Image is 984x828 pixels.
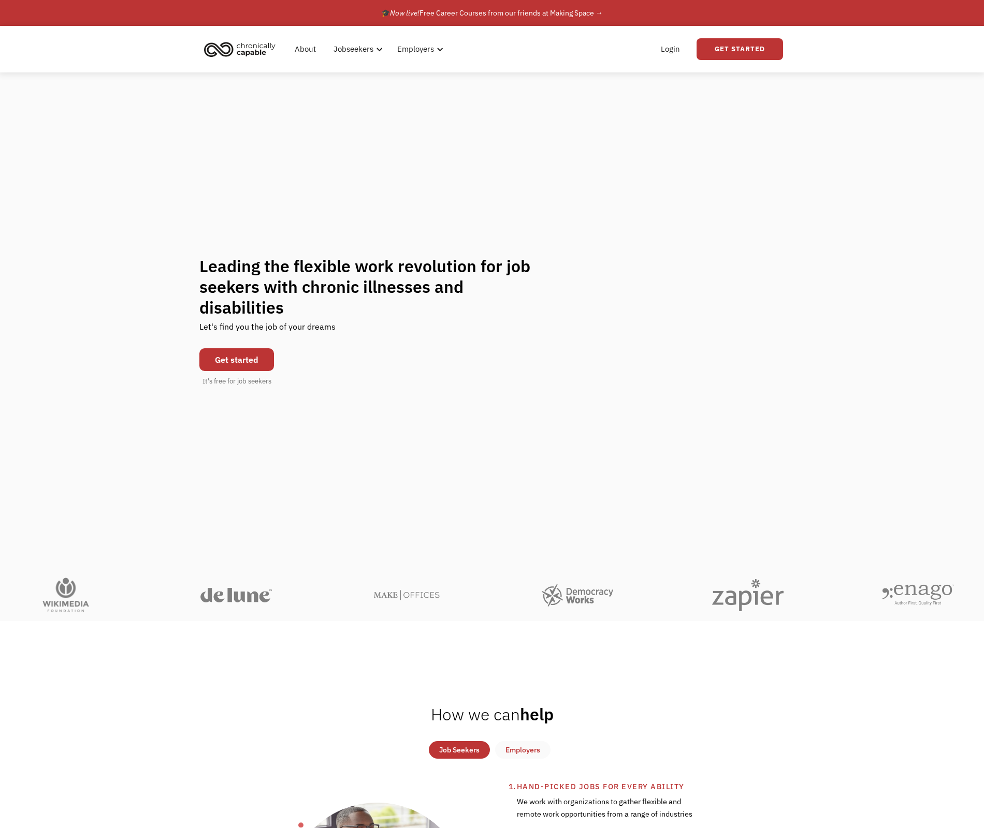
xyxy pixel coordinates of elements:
[431,703,520,725] span: How we can
[202,376,271,387] div: It's free for job seekers
[655,33,686,66] a: Login
[327,33,386,66] div: Jobseekers
[431,704,554,724] h2: help
[390,8,419,18] em: Now live!
[201,38,279,61] img: Chronically Capable logo
[201,38,283,61] a: home
[397,43,434,55] div: Employers
[505,744,540,756] div: Employers
[381,7,603,19] div: 🎓 Free Career Courses from our friends at Making Space →
[517,780,785,793] div: Hand-picked jobs for every ability
[288,33,322,66] a: About
[439,744,480,756] div: Job Seekers
[697,38,783,60] a: Get Started
[199,318,336,343] div: Let's find you the job of your dreams
[334,43,373,55] div: Jobseekers
[391,33,446,66] div: Employers
[199,348,274,371] a: Get started
[199,256,551,318] h1: Leading the flexible work revolution for job seekers with chronic illnesses and disabilities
